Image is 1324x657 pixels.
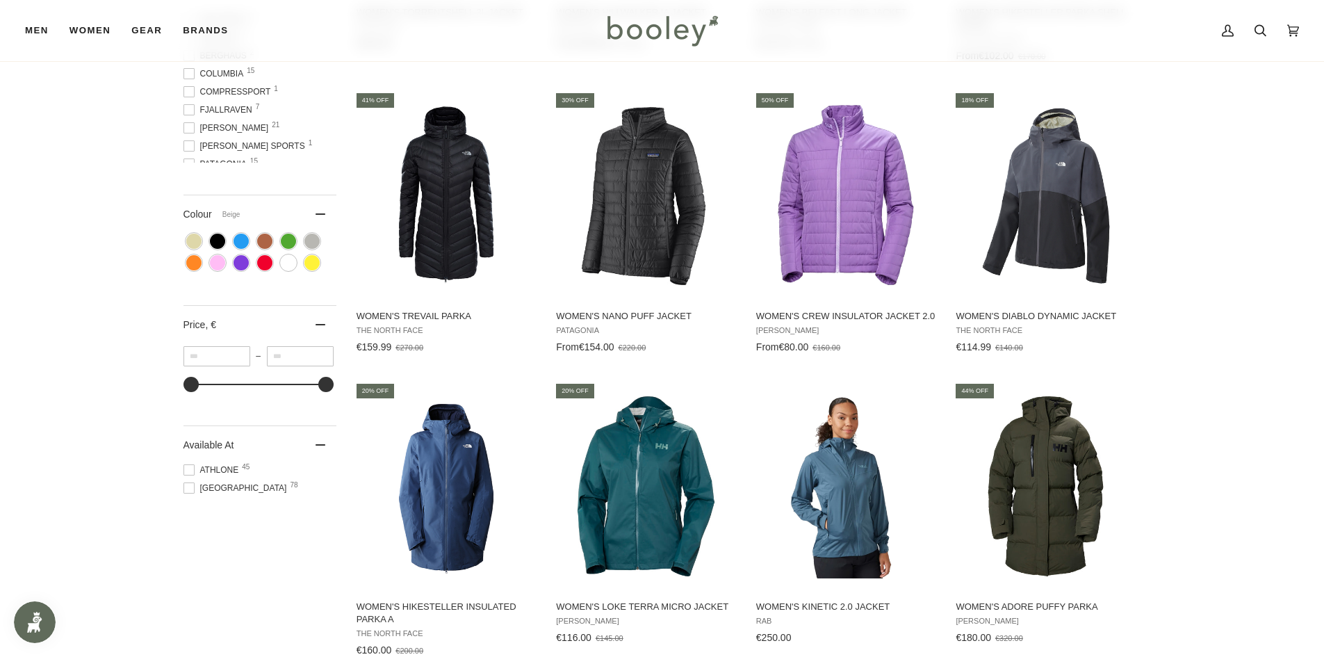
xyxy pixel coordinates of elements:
[756,632,792,643] span: €250.00
[186,255,202,270] span: Colour: Orange
[354,91,539,358] a: Women's Trevail Parka
[956,601,1136,613] span: Women's Adore Puffy Parka
[619,343,646,352] span: €220.00
[556,310,736,323] span: Women's Nano Puff Jacket
[554,394,738,578] img: Helly Hansen Women's Terra Micro Jacket Dark Creek - Booley Galway
[756,601,936,613] span: Women's Kinetic 2.0 Jacket
[304,234,320,249] span: Colour: Grey
[274,86,278,92] span: 1
[247,67,254,74] span: 15
[956,617,1136,626] span: [PERSON_NAME]
[205,319,216,330] span: , €
[956,384,994,398] div: 44% off
[257,255,272,270] span: Colour: Red
[779,341,809,352] span: €80.00
[183,104,256,116] span: Fjallraven
[309,140,313,147] span: 1
[756,341,779,352] span: From
[756,310,936,323] span: Women's Crew Insulator Jacket 2.0
[601,10,723,51] img: Booley
[183,209,240,220] span: Colour
[272,122,279,129] span: 21
[754,382,938,649] a: Women's Kinetic 2.0 Jacket
[281,234,296,249] span: Colour: Green
[354,394,539,578] img: The North Face Women's Hikesteller Insulated Parka Shady Blue / Summit Navy - Booley Galway
[183,346,250,366] input: Minimum value
[183,464,243,476] span: Athlone
[357,384,395,398] div: 20% off
[25,24,49,38] span: Men
[242,464,250,471] span: 45
[357,341,392,352] span: €159.99
[70,24,111,38] span: Women
[954,91,1138,358] a: Women's Diablo Dynamic Jacket
[222,210,240,220] span: Beige
[183,122,273,134] span: [PERSON_NAME]
[956,632,991,643] span: €180.00
[183,158,251,170] span: Patagonia
[304,255,320,270] span: Colour: Yellow
[281,255,296,270] span: Colour: White
[579,341,614,352] span: €154.00
[210,255,225,270] span: Colour: Pink
[210,234,225,249] span: Colour: Black
[554,103,738,287] img: Patagonia Women's Nano Puff Jacket Black - Booley Galway
[183,439,234,451] span: Available At
[357,601,537,626] span: Women's Hikesteller Insulated Parka A
[754,394,938,578] img: Rab Women's Kinetic 2.0 Jacket Orion Blue - Booley Galway
[556,617,736,626] span: [PERSON_NAME]
[250,351,267,361] span: –
[183,24,228,38] span: Brands
[956,93,994,108] div: 18% off
[554,91,738,358] a: Women's Nano Puff Jacket
[14,601,56,643] iframe: Button to open loyalty program pop-up
[234,234,249,249] span: Colour: Blue
[357,93,395,108] div: 41% off
[395,647,423,655] span: €200.00
[131,24,162,38] span: Gear
[256,104,260,111] span: 7
[756,617,936,626] span: Rab
[267,346,334,366] input: Maximum value
[354,103,539,287] img: Women's Trevail Parka TNF Black - Booley Galway
[956,326,1136,335] span: The North Face
[954,382,1138,649] a: Women's Adore Puffy Parka
[754,103,938,287] img: Helly Hansen Women's Crew Insulator Jacket 2.0 Electric Purple - Booley Galway
[357,310,537,323] span: Women's Trevail Parka
[257,234,272,249] span: Colour: Brown
[954,103,1138,287] img: The North Face Women's Diablo Dynamic Jacket Vanadis Grey / Asphalt Grey - Booley Galway
[186,234,202,249] span: Colour: Beige
[250,158,258,165] span: 15
[234,255,249,270] span: Colour: Purple
[183,67,248,80] span: Columbia
[395,343,423,352] span: €270.00
[183,319,216,330] span: Price
[183,140,309,152] span: [PERSON_NAME] Sports
[556,326,736,335] span: Patagonia
[956,310,1136,323] span: Women's Diablo Dynamic Jacket
[183,482,291,494] span: [GEOGRAPHIC_DATA]
[183,86,275,98] span: COMPRESSPORT
[556,601,736,613] span: Women's Loke Terra Micro Jacket
[812,343,840,352] span: €160.00
[357,644,392,656] span: €160.00
[596,634,623,642] span: €145.00
[554,382,738,649] a: Women's Loke Terra Micro Jacket
[995,343,1023,352] span: €140.00
[756,326,936,335] span: [PERSON_NAME]
[556,632,591,643] span: €116.00
[357,629,537,638] span: The North Face
[995,634,1023,642] span: €320.00
[556,93,594,108] div: 30% off
[756,93,794,108] div: 50% off
[556,384,594,398] div: 20% off
[556,341,579,352] span: From
[754,91,938,358] a: Women's Crew Insulator Jacket 2.0
[290,482,297,489] span: 78
[956,341,991,352] span: €114.99
[357,326,537,335] span: The North Face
